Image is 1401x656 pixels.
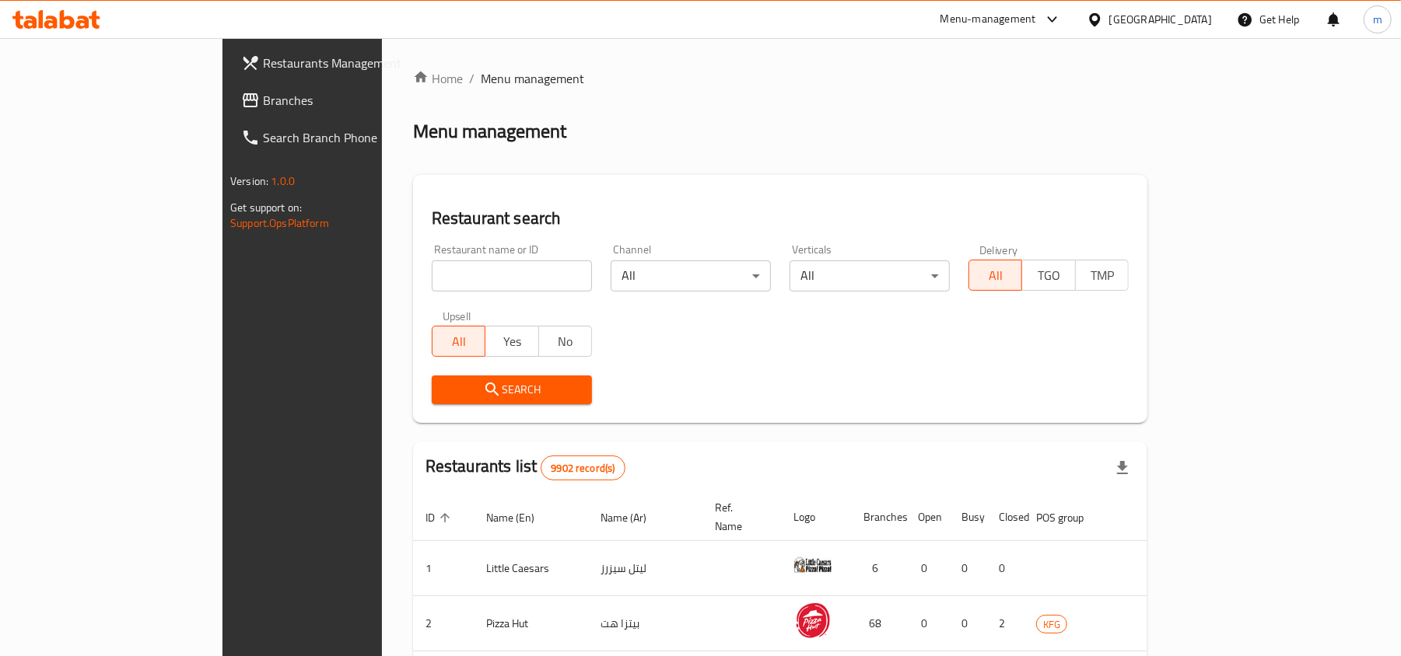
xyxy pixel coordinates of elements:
a: Branches [229,82,457,119]
td: 0 [905,596,949,651]
td: Little Caesars [474,541,588,596]
span: 9902 record(s) [541,461,624,476]
div: Export file [1104,449,1141,487]
td: 6 [851,541,905,596]
div: All [611,260,771,291]
h2: Restaurant search [432,207,1129,230]
span: Branches [263,91,444,110]
button: No [538,326,592,357]
th: Busy [949,494,986,541]
label: Delivery [979,244,1018,255]
span: Get support on: [230,197,302,218]
span: Search [444,380,580,400]
img: Little Caesars [793,546,832,584]
span: All [439,330,479,353]
h2: Restaurants list [426,455,625,480]
a: Support.OpsPlatform [230,213,329,233]
span: Name (En) [486,508,555,527]
input: Search for restaurant name or ID.. [432,260,592,291]
button: Search [432,375,592,404]
label: Upsell [443,310,471,321]
button: All [968,260,1022,291]
li: / [469,69,475,88]
th: Open [905,494,949,541]
span: Search Branch Phone [263,128,444,147]
span: KFG [1037,616,1067,633]
h2: Menu management [413,119,566,144]
button: TMP [1075,260,1129,291]
span: POS group [1036,508,1104,527]
span: All [975,264,1016,287]
td: Pizza Hut [474,596,588,651]
th: Closed [986,494,1024,541]
td: 68 [851,596,905,651]
span: Menu management [481,69,584,88]
span: Version: [230,171,268,191]
span: Restaurants Management [263,54,444,72]
span: Ref. Name [715,498,762,536]
span: Name (Ar) [601,508,667,527]
td: بيتزا هت [588,596,702,651]
button: Yes [485,326,538,357]
div: Total records count [541,455,625,480]
button: TGO [1021,260,1075,291]
td: 0 [986,541,1024,596]
div: Menu-management [940,10,1036,29]
span: Yes [492,330,532,353]
nav: breadcrumb [413,69,1147,88]
div: [GEOGRAPHIC_DATA] [1109,11,1212,28]
div: All [790,260,950,291]
span: No [545,330,586,353]
span: TMP [1082,264,1123,287]
td: 0 [905,541,949,596]
a: Restaurants Management [229,44,457,82]
th: Branches [851,494,905,541]
td: 0 [949,541,986,596]
td: 2 [986,596,1024,651]
span: TGO [1028,264,1069,287]
span: m [1373,11,1382,28]
span: ID [426,508,455,527]
img: Pizza Hut [793,601,832,640]
td: 0 [949,596,986,651]
td: ليتل سيزرز [588,541,702,596]
button: All [432,326,485,357]
span: 1.0.0 [271,171,295,191]
a: Search Branch Phone [229,119,457,156]
th: Logo [781,494,851,541]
